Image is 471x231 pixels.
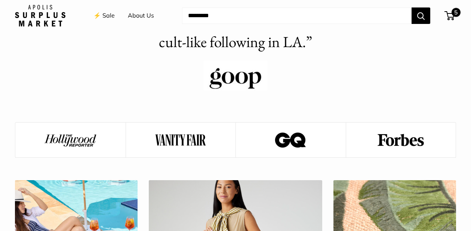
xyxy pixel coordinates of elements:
span: 5 [452,8,461,17]
input: Search... [182,7,412,24]
a: ⚡️ Sale [93,10,115,21]
a: 5 [445,11,455,20]
a: About Us [128,10,154,21]
img: Apolis: Surplus Market [15,5,65,27]
button: Search [412,7,430,24]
